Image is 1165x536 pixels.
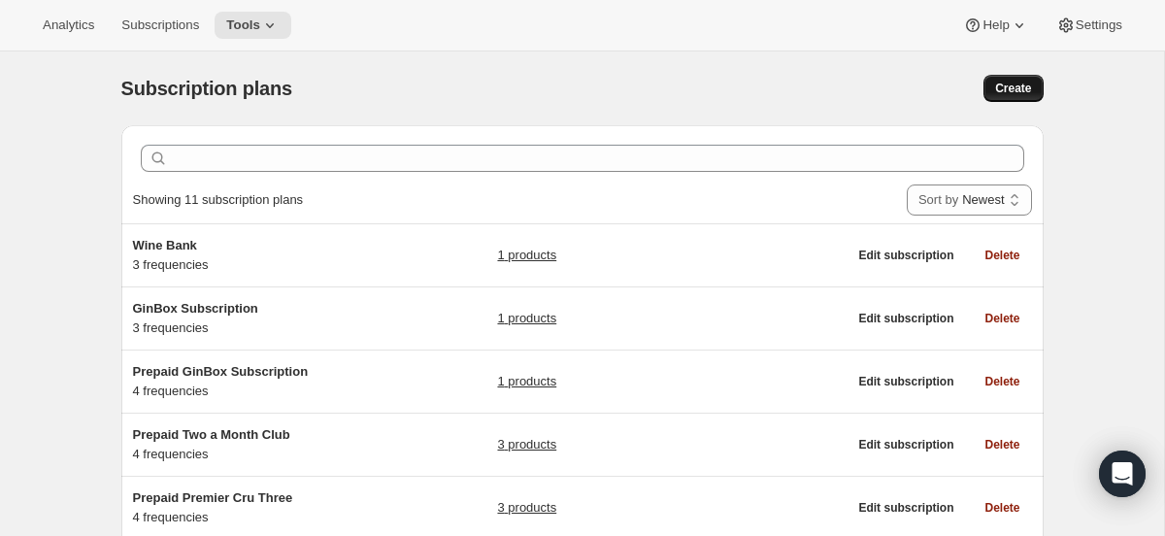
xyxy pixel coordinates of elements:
button: Edit subscription [847,242,965,269]
span: Subscription plans [121,78,292,99]
button: Delete [973,494,1031,521]
button: Settings [1045,12,1134,39]
button: Create [983,75,1043,102]
button: Edit subscription [847,494,965,521]
span: Showing 11 subscription plans [133,192,304,207]
button: Subscriptions [110,12,211,39]
button: Edit subscription [847,431,965,458]
span: Prepaid Two a Month Club [133,427,290,442]
span: Prepaid Premier Cru Three [133,490,293,505]
span: Edit subscription [858,311,953,326]
button: Delete [973,368,1031,395]
button: Help [951,12,1040,39]
a: 3 products [497,498,556,518]
button: Analytics [31,12,106,39]
div: 4 frequencies [133,425,376,464]
span: Delete [984,311,1019,326]
a: 1 products [497,309,556,328]
a: 1 products [497,372,556,391]
div: 3 frequencies [133,236,376,275]
button: Delete [973,431,1031,458]
span: Wine Bank [133,238,197,252]
span: Delete [984,248,1019,263]
button: Tools [215,12,291,39]
span: Analytics [43,17,94,33]
div: 3 frequencies [133,299,376,338]
button: Edit subscription [847,368,965,395]
span: Delete [984,500,1019,516]
button: Edit subscription [847,305,965,332]
span: Edit subscription [858,248,953,263]
span: Edit subscription [858,437,953,452]
div: 4 frequencies [133,362,376,401]
a: 1 products [497,246,556,265]
button: Delete [973,305,1031,332]
span: Delete [984,437,1019,452]
span: GinBox Subscription [133,301,258,316]
div: Open Intercom Messenger [1099,451,1146,497]
span: Edit subscription [858,500,953,516]
span: Help [982,17,1009,33]
span: Tools [226,17,260,33]
a: 3 products [497,435,556,454]
span: Delete [984,374,1019,389]
span: Settings [1076,17,1122,33]
span: Subscriptions [121,17,199,33]
span: Edit subscription [858,374,953,389]
span: Prepaid GinBox Subscription [133,364,309,379]
button: Delete [973,242,1031,269]
span: Create [995,81,1031,96]
div: 4 frequencies [133,488,376,527]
